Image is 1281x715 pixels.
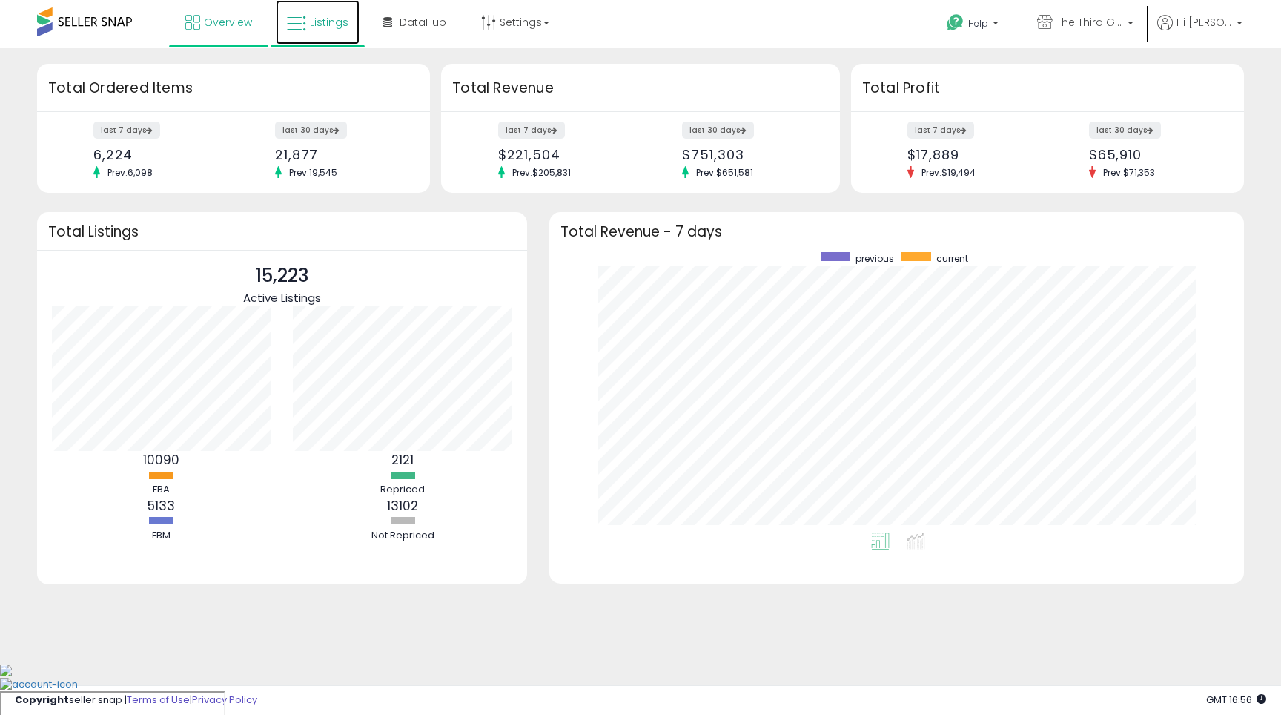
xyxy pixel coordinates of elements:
span: current [936,252,968,265]
span: Overview [204,15,252,30]
label: last 30 days [275,122,347,139]
label: last 30 days [682,122,754,139]
div: Repriced [358,483,447,497]
div: FBM [117,529,206,543]
span: Hi [PERSON_NAME] [1176,15,1232,30]
label: last 7 days [498,122,565,139]
span: Prev: 6,098 [100,166,160,179]
p: 15,223 [243,262,321,290]
span: Prev: $651,581 [689,166,761,179]
i: Get Help [946,13,964,32]
span: Prev: 19,545 [282,166,345,179]
div: $17,889 [907,147,1036,162]
b: 2121 [391,451,414,469]
span: Active Listings [243,290,321,306]
h3: Total Listings [48,226,516,237]
h3: Total Revenue - 7 days [560,226,1233,237]
b: 10090 [143,451,179,469]
label: last 30 days [1089,122,1161,139]
a: Help [935,2,1013,48]
a: Hi [PERSON_NAME] [1157,15,1242,48]
div: Not Repriced [358,529,447,543]
span: DataHub [400,15,446,30]
label: last 7 days [93,122,160,139]
span: Prev: $19,494 [914,166,983,179]
span: Prev: $205,831 [505,166,578,179]
div: FBA [117,483,206,497]
div: $751,303 [682,147,813,162]
div: 6,224 [93,147,222,162]
span: Listings [310,15,348,30]
b: 5133 [148,497,175,515]
span: The Third Generation [1056,15,1123,30]
h3: Total Revenue [452,78,829,99]
span: Prev: $71,353 [1096,166,1162,179]
span: Help [968,17,988,30]
h3: Total Ordered Items [48,78,419,99]
div: $65,910 [1089,147,1218,162]
span: previous [855,252,894,265]
h3: Total Profit [862,78,1233,99]
label: last 7 days [907,122,974,139]
div: 21,877 [275,147,404,162]
div: $221,504 [498,147,629,162]
b: 13102 [387,497,418,515]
